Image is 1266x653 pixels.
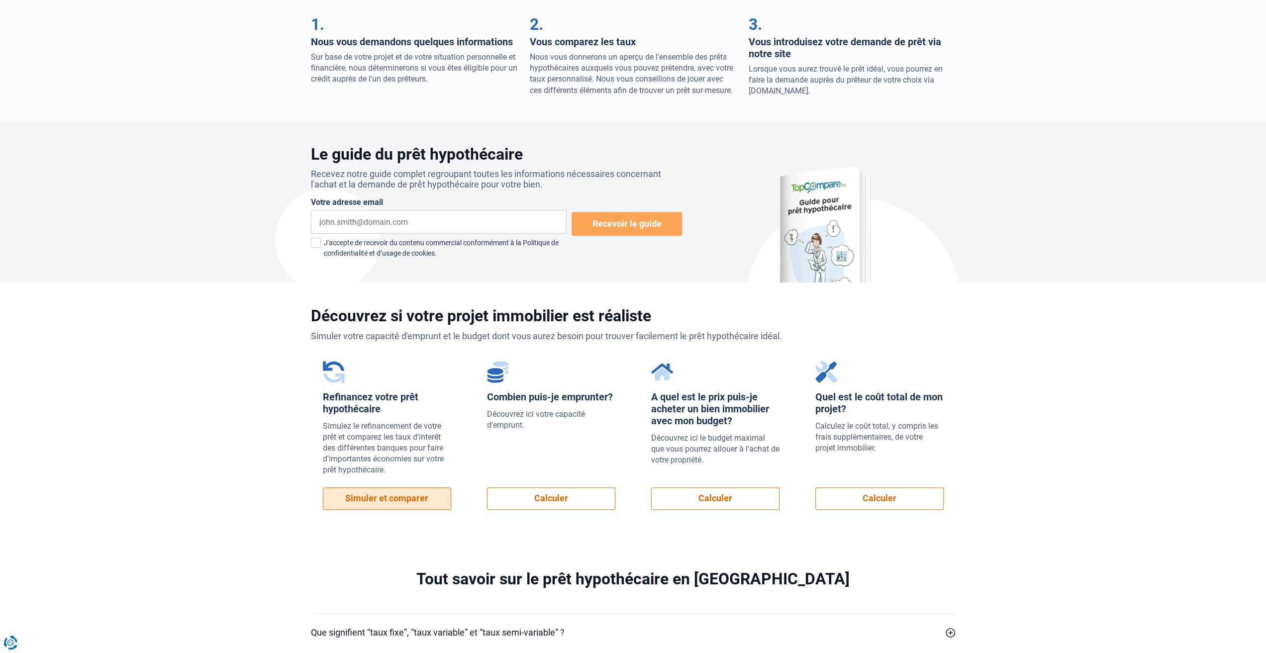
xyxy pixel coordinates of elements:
[311,238,567,259] label: J'accepte de recevoir du contenu commercial conformément à la Politique de confidentialité et d’u...
[323,361,345,383] img: Refinancez votre prêt hypothécaire
[311,569,956,588] h2: Tout savoir sur le prêt hypothécaire en [GEOGRAPHIC_DATA]
[311,197,383,207] label: Votre adresse email
[487,487,615,510] a: Calculer
[311,306,956,325] h2: Découvrez si votre projet immobilier est réaliste
[487,361,509,383] img: Combien puis-je emprunter?
[323,421,451,475] p: Simulez le refinancement de votre prêt et comparez les taux d'interêt des différentes banques pou...
[530,15,543,34] span: 2.
[651,391,779,427] div: A quel est le prix puis-je acheter un bien immobilier avec mon budget?
[311,169,682,189] p: Recevez notre guide complet regroupant toutes les informations nécessaires concernant l'achat et ...
[311,145,682,164] h2: Le guide du prêt hypothécaire
[651,433,779,466] p: Découvrez ici le budget maximal que vous pourrez allouer à l'achat de votre propriété.
[530,52,737,96] p: Nous vous donnerons un aperçu de l'ensemble des prêts hypothécaires auxquels vous pouvez prétendr...
[311,626,956,639] a: Que signifient “taux fixe”, “taux variable” et “taux semi-variable” ?
[749,64,956,97] p: Lorsque vous aurez trouvé le prêt idéal, vous pourrez en faire la demande auprès du prêteur de vo...
[530,36,737,48] h3: Vous comparez les taux
[311,15,324,34] span: 1.
[749,36,956,60] h3: Vous introduisez votre demande de prêt via notre site
[651,487,779,510] a: Calculer
[311,210,567,234] input: john.smith@domain.com
[487,391,615,403] div: Combien puis-je emprunter?
[749,15,762,34] span: 3.
[770,160,879,282] img: Le guide du prêt hypothécaire
[311,52,518,85] p: Sur base de votre projet et de votre situation personnelle et financière, nous déterminerons si v...
[572,212,682,236] button: Recevoir le guide
[323,391,451,415] div: Refinancez votre prêt hypothécaire
[815,487,944,510] a: Calculer
[311,36,518,48] h3: Nous vous demandons quelques informations
[815,391,944,415] div: Quel est le coût total de mon projet?
[487,409,615,431] p: Découvrez ici votre capacité d'emprunt.
[815,361,837,383] img: Quel est le coût total de mon projet?
[815,421,944,454] p: Calculez le coût total, y compris les frais supplémentaires, de votre projet immobilier.
[651,361,673,383] img: A quel est le prix puis-je acheter un bien immobilier avec mon budget?
[311,626,565,639] h2: Que signifient “taux fixe”, “taux variable” et “taux semi-variable” ?
[311,331,956,341] p: Simuler votre capacité d'emprunt et le budget dont vous aurez besoin pour trouver facilement le p...
[323,487,451,510] a: Simuler et comparer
